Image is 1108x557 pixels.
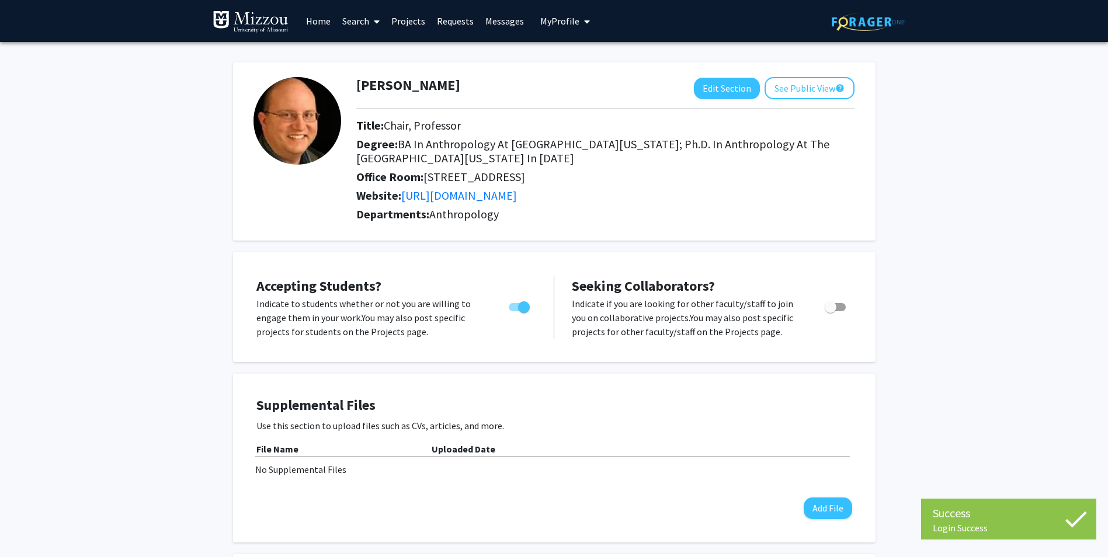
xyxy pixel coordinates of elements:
b: File Name [256,443,298,455]
div: Toggle [820,297,852,314]
a: Opens in a new tab [401,188,517,203]
p: Use this section to upload files such as CVs, articles, and more. [256,419,852,433]
a: Search [336,1,385,41]
div: Success [933,504,1085,522]
div: Toggle [504,297,536,314]
a: Projects [385,1,431,41]
h1: [PERSON_NAME] [356,77,460,94]
a: Home [300,1,336,41]
img: University of Missouri Logo [213,11,289,34]
a: Messages [480,1,530,41]
p: Indicate if you are looking for other faculty/staff to join you on collaborative projects. You ma... [572,297,803,339]
img: Profile Picture [253,77,341,165]
button: Edit Section [694,78,760,99]
button: Add File [804,497,852,519]
h4: Supplemental Files [256,397,852,414]
span: Seeking Collaborators? [572,277,715,295]
div: No Supplemental Files [255,462,853,476]
h2: Departments: [348,207,863,221]
span: Chair, Professor [384,118,461,133]
h2: Office Room: [356,170,855,184]
p: Indicate to students whether or not you are willing to engage them in your work. You may also pos... [256,297,487,339]
a: Requests [431,1,480,41]
img: ForagerOne Logo [832,13,905,31]
button: See Public View [765,77,855,99]
b: Uploaded Date [432,443,495,455]
span: [STREET_ADDRESS] [423,169,525,184]
span: Anthropology [429,207,499,221]
span: My Profile [540,15,579,27]
h2: Website: [356,189,855,203]
span: Accepting Students? [256,277,381,295]
div: Login Success [933,522,1085,534]
h2: Title: [356,119,855,133]
h2: Degree: [356,137,855,165]
mat-icon: help [835,81,845,95]
span: BA In Anthropology At [GEOGRAPHIC_DATA][US_STATE]; Ph.D. In Anthropology At The [GEOGRAPHIC_DATA]... [356,137,829,165]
